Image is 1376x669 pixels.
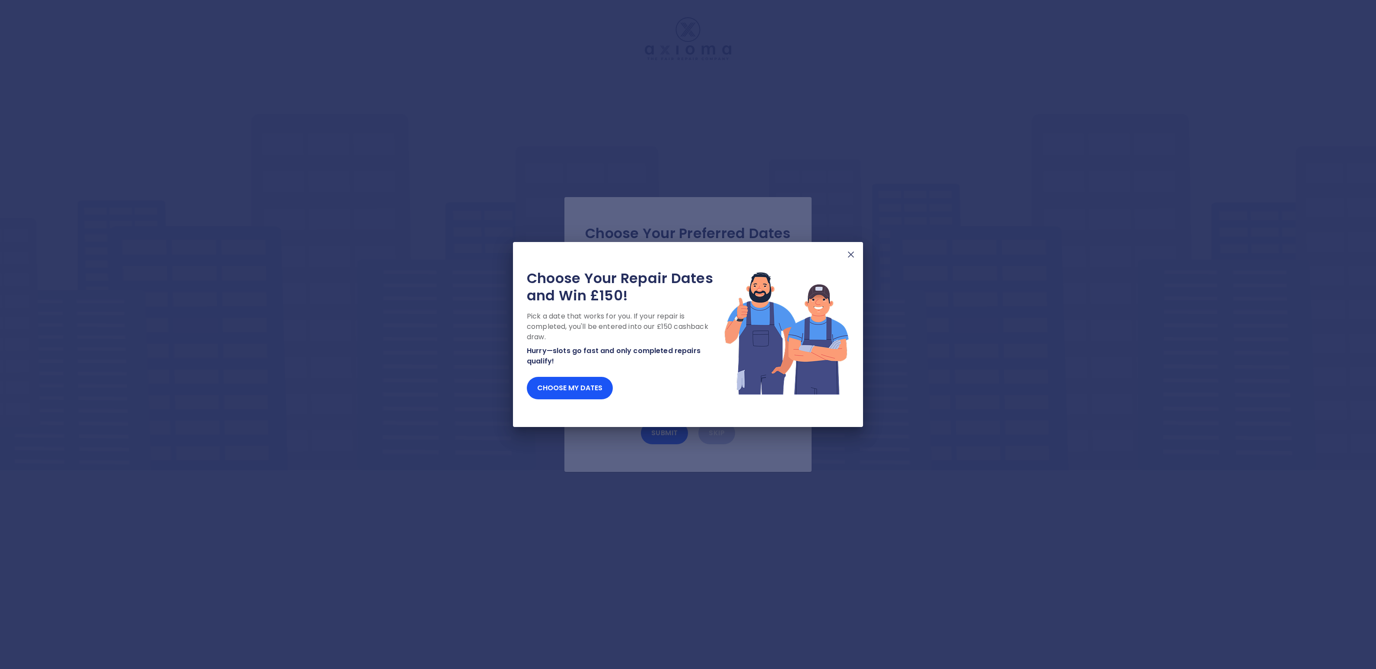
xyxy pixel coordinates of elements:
img: Lottery [724,270,849,396]
p: Hurry—slots go fast and only completed repairs qualify! [527,346,724,366]
p: Pick a date that works for you. If your repair is completed, you'll be entered into our £150 cash... [527,311,724,342]
img: X Mark [846,249,856,260]
button: Choose my dates [527,377,613,399]
h2: Choose Your Repair Dates and Win £150! [527,270,724,304]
